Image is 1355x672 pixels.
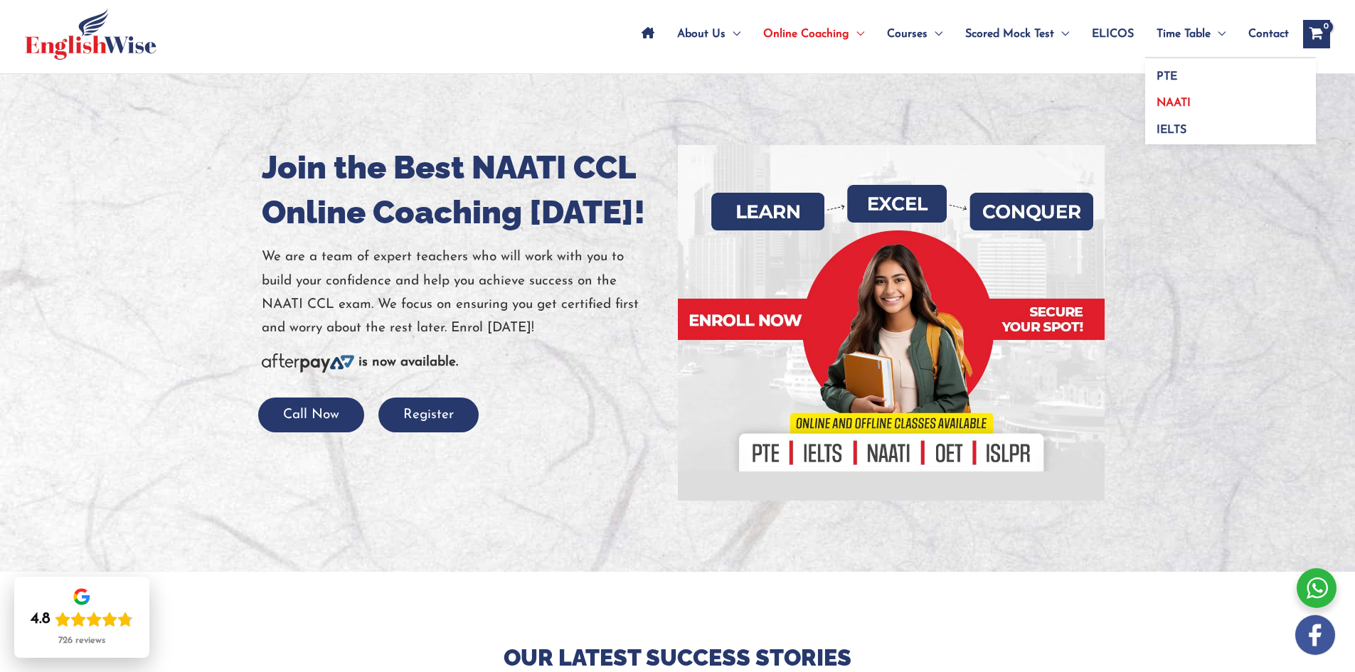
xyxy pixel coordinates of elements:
a: View Shopping Cart, empty [1303,20,1330,48]
a: ELICOS [1080,9,1145,59]
a: About UsMenu Toggle [666,9,752,59]
img: white-facebook.png [1295,615,1335,655]
span: PTE [1157,71,1177,82]
a: IELTS [1145,112,1316,144]
span: ELICOS [1092,9,1134,59]
img: cropped-ew-logo [25,9,156,60]
a: Register [378,408,479,422]
a: Scored Mock TestMenu Toggle [954,9,1080,59]
span: Menu Toggle [1211,9,1226,59]
div: 726 reviews [58,635,105,646]
a: NAATI [1145,85,1316,112]
a: Time TableMenu Toggle [1145,9,1237,59]
span: Menu Toggle [849,9,864,59]
a: Call Now [258,408,364,422]
span: Online Coaching [763,9,849,59]
div: Rating: 4.8 out of 5 [31,609,133,629]
p: We are a team of expert teachers who will work with you to build your confidence and help you ach... [262,245,667,340]
b: is now available. [358,356,458,369]
img: Afterpay-Logo [262,353,354,373]
span: Contact [1248,9,1289,59]
span: Courses [887,9,928,59]
div: 4.8 [31,609,51,629]
span: About Us [677,9,726,59]
button: Call Now [258,398,364,432]
a: CoursesMenu Toggle [876,9,954,59]
span: Menu Toggle [1054,9,1069,59]
span: Menu Toggle [726,9,740,59]
a: Contact [1237,9,1289,59]
a: PTE [1145,58,1316,85]
a: Online CoachingMenu Toggle [752,9,876,59]
span: Menu Toggle [928,9,942,59]
nav: Site Navigation: Main Menu [630,9,1289,59]
span: Time Table [1157,9,1211,59]
span: NAATI [1157,97,1191,109]
span: IELTS [1157,124,1186,136]
h1: Join the Best NAATI CCL Online Coaching [DATE]! [262,145,667,235]
span: Scored Mock Test [965,9,1054,59]
button: Register [378,398,479,432]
